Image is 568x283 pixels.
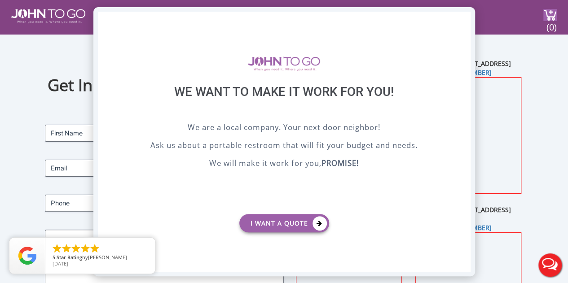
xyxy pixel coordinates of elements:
img: logo of viptogo [248,57,320,71]
div: X [456,12,470,27]
li:  [80,243,91,254]
span: [PERSON_NAME] [88,254,127,261]
p: Ask us about a portable restroom that will fit your budget and needs. [120,139,448,153]
li:  [52,243,62,254]
p: We are a local company. Your next door neighbor! [120,122,448,135]
span: by [53,255,148,261]
img: Review Rating [18,247,36,265]
div: We want to make it work for you! [120,84,448,122]
li:  [89,243,100,254]
span: 5 [53,254,55,261]
p: We will make it work for you, [120,157,448,171]
li:  [61,243,72,254]
li:  [70,243,81,254]
span: Star Rating [57,254,82,261]
span: [DATE] [53,260,68,267]
a: I want a Quote [239,214,329,232]
b: PROMISE! [321,158,359,168]
button: Live Chat [532,247,568,283]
